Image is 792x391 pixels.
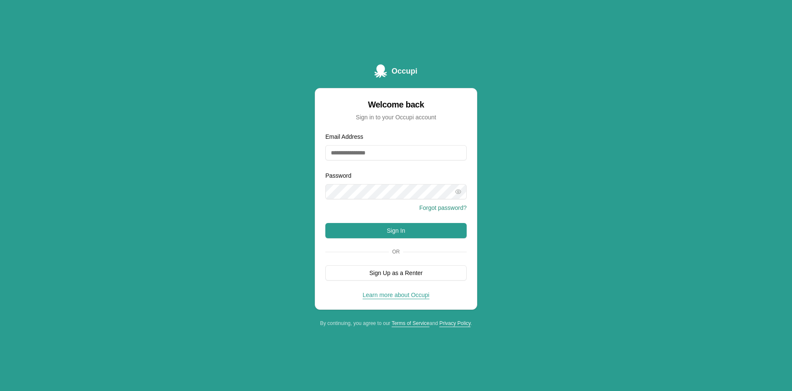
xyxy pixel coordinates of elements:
[325,113,467,121] div: Sign in to your Occupi account
[315,320,477,327] div: By continuing, you agree to our and .
[391,65,417,77] span: Occupi
[325,223,467,238] button: Sign In
[325,99,467,110] div: Welcome back
[325,265,467,281] button: Sign Up as a Renter
[419,204,467,212] button: Forgot password?
[363,292,429,298] a: Learn more about Occupi
[325,172,351,179] label: Password
[439,320,470,326] a: Privacy Policy
[389,248,403,255] span: Or
[374,64,417,78] a: Occupi
[325,133,363,140] label: Email Address
[392,320,429,326] a: Terms of Service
